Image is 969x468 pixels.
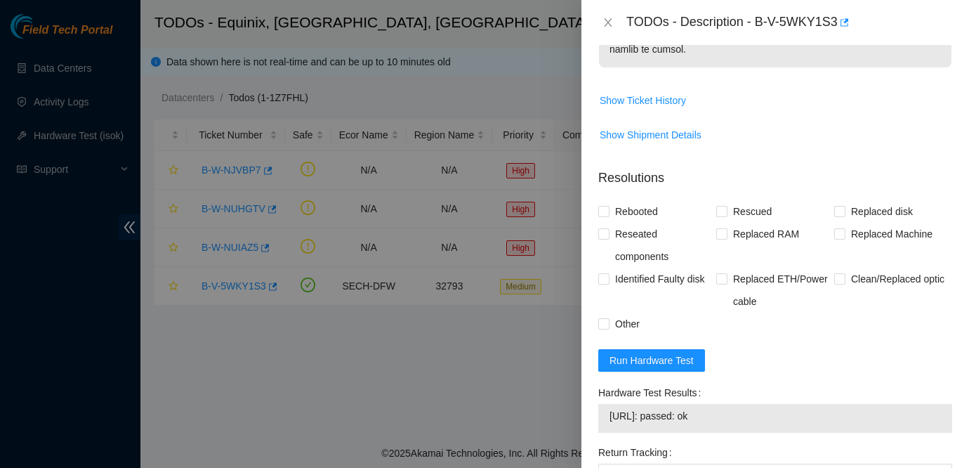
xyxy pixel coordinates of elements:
span: Run Hardware Test [609,353,694,368]
button: Close [598,16,618,30]
span: Clean/Replaced optic [845,268,950,290]
span: Other [609,313,645,335]
p: Resolutions [598,157,952,188]
span: Identified Faulty disk [609,268,711,290]
button: Show Ticket History [599,89,687,112]
div: TODOs - Description - B-V-5WKY1S3 [626,11,952,34]
button: Show Shipment Details [599,124,702,146]
span: Replaced disk [845,200,918,223]
span: Replaced RAM [727,223,805,245]
label: Hardware Test Results [598,382,706,404]
span: Replaced Machine [845,223,938,245]
label: Return Tracking [598,441,678,464]
span: Reseated components [609,223,716,268]
span: Replaced ETH/Power cable [727,268,834,313]
span: Rebooted [609,200,664,223]
span: Show Ticket History [600,93,686,108]
span: close [602,17,614,28]
button: Run Hardware Test [598,349,705,372]
span: Show Shipment Details [600,127,701,143]
span: [URL]: passed: ok [609,408,941,424]
span: Rescued [727,200,777,223]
